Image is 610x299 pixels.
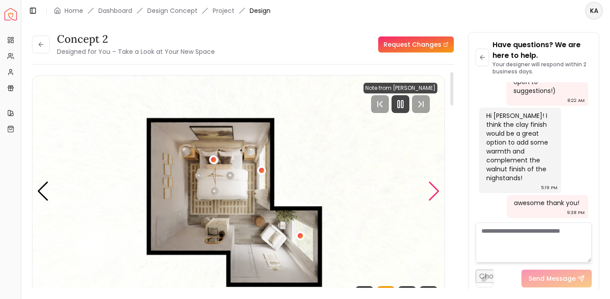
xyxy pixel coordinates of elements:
p: Your designer will respond within 2 business days. [493,61,592,75]
a: Project [213,6,234,15]
div: 9:38 PM [567,208,585,217]
img: Spacejoy Logo [4,8,17,20]
h3: concept 2 [57,32,215,46]
span: Design [250,6,271,15]
a: Home [65,6,83,15]
button: KA [585,2,603,20]
span: KA [586,3,602,19]
svg: Pause [395,99,406,109]
div: Next slide [428,182,440,201]
a: Request Changes [378,36,454,53]
nav: breadcrumb [54,6,271,15]
div: awesome thank you! [514,198,579,207]
p: Have questions? We are here to help. [493,40,592,61]
div: 5:19 PM [541,183,557,192]
div: Note from [PERSON_NAME] [364,83,437,93]
li: Design Concept [147,6,198,15]
div: Previous slide [37,182,49,201]
a: Dashboard [98,6,132,15]
div: 8:22 AM [567,96,585,105]
a: Spacejoy [4,8,17,20]
small: Designed for You – Take a Look at Your New Space [57,47,215,56]
div: Hi [PERSON_NAME]! I think the clay finish would be a great option to add some warmth and compleme... [486,111,552,182]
